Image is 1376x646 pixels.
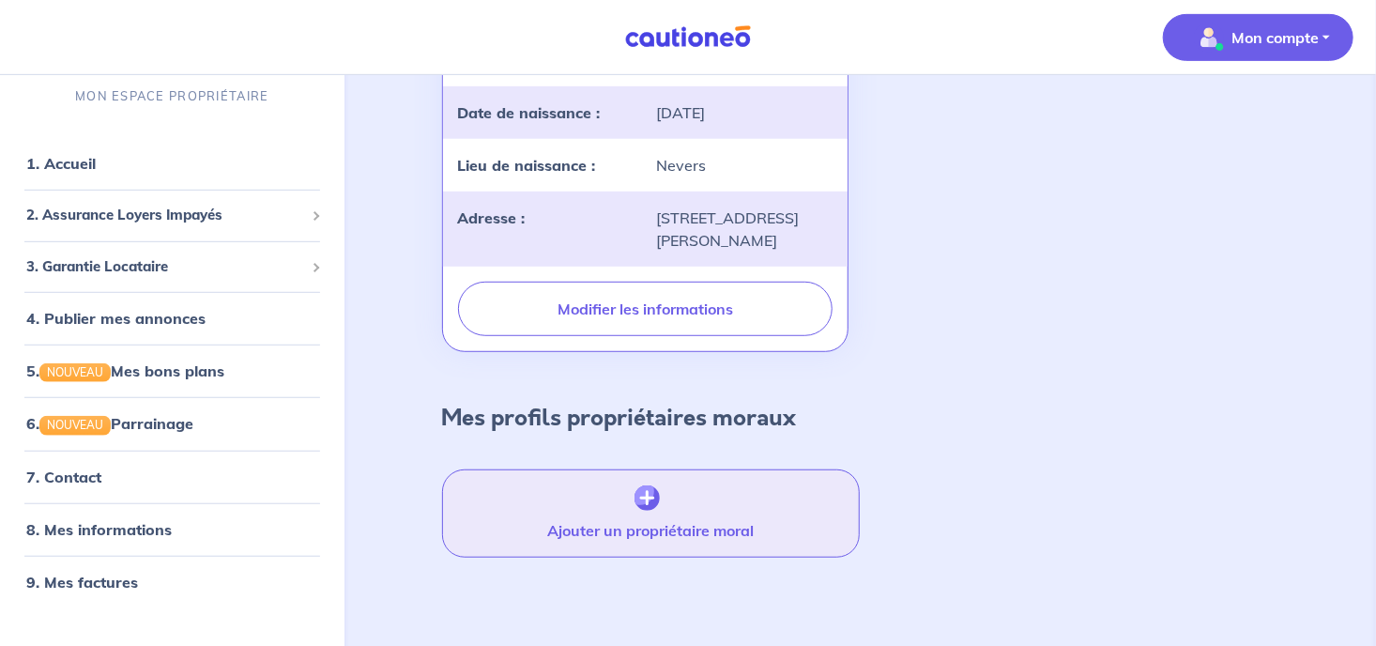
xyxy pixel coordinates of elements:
[26,255,304,277] span: 3. Garantie Locataire
[8,248,337,285] div: 3. Garantie Locataire
[8,352,337,390] div: 5.NOUVEAUMes bons plans
[1194,23,1224,53] img: illu_account_valid_menu.svg
[645,154,844,177] div: Nevers
[26,467,101,485] a: 7. Contact
[8,457,337,495] div: 7. Contact
[458,103,601,122] strong: Date de naissance :
[618,25,758,49] img: Cautioneo
[8,145,337,182] div: 1. Accueil
[458,156,596,175] strong: Lieu de naissance :
[75,87,268,105] p: MON ESPACE PROPRIÉTAIRE
[1231,26,1319,49] p: Mon compte
[26,519,172,538] a: 8. Mes informations
[26,309,206,328] a: 4. Publier mes annonces
[458,282,833,336] button: Modifier les informations
[26,154,96,173] a: 1. Accueil
[26,572,138,591] a: 9. Mes factures
[8,405,337,442] div: 6.NOUVEAUParrainage
[26,205,304,226] span: 2. Assurance Loyers Impayés
[645,101,844,124] div: [DATE]
[8,197,337,234] div: 2. Assurance Loyers Impayés
[634,485,660,512] img: createProprietor
[8,510,337,547] div: 8. Mes informations
[8,562,337,600] div: 9. Mes factures
[645,207,844,252] div: [STREET_ADDRESS][PERSON_NAME]
[1163,14,1353,61] button: illu_account_valid_menu.svgMon compte
[442,469,861,558] button: Ajouter un propriétaire moral
[26,361,224,380] a: 5.NOUVEAUMes bons plans
[26,414,193,433] a: 6.NOUVEAUParrainage
[442,405,797,432] h4: Mes profils propriétaires moraux
[8,300,337,337] div: 4. Publier mes annonces
[458,208,526,227] strong: Adresse :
